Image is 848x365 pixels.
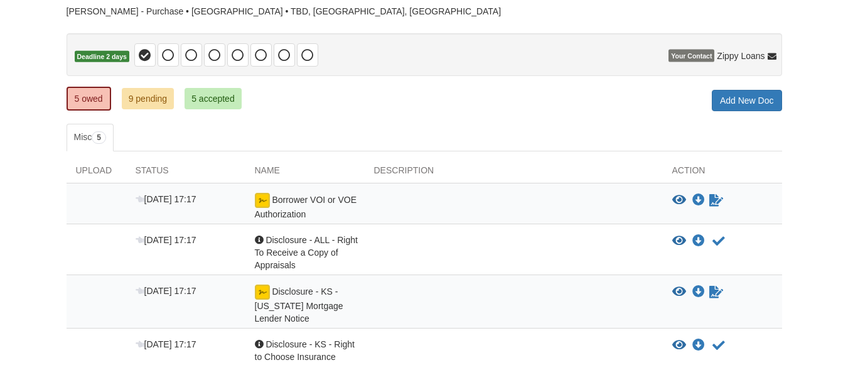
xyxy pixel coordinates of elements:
a: Download Disclosure - KS - Kansas Mortgage Lender Notice [692,287,705,297]
a: Download Disclosure - ALL - Right To Receive a Copy of Appraisals [692,236,705,246]
a: Download Borrower VOI or VOE Authorization [692,195,705,205]
div: Name [245,164,365,183]
span: Your Contact [668,50,714,62]
div: Status [126,164,245,183]
span: [DATE] 17:17 [136,235,196,245]
img: Ready for you to esign [255,285,270,300]
a: 9 pending [122,88,174,109]
span: Disclosure - ALL - Right To Receive a Copy of Appraisals [255,235,358,270]
div: Description [365,164,663,183]
a: Sign Form [708,285,724,300]
button: Acknowledge receipt of document [711,338,726,353]
a: Misc [67,124,114,151]
button: View Disclosure - KS - Kansas Mortgage Lender Notice [672,286,686,298]
a: 5 owed [67,87,111,111]
span: Deadline 2 days [75,51,129,63]
button: View Borrower VOI or VOE Authorization [672,194,686,207]
span: 5 [92,131,106,144]
a: Download Disclosure - KS - Right to Choose Insurance Provider [692,340,705,351]
span: [DATE] 17:17 [136,286,196,296]
span: Zippy Loans [717,50,765,62]
a: Add New Doc [712,90,782,111]
button: Acknowledge receipt of document [711,234,726,249]
div: [PERSON_NAME] - Purchase • [GEOGRAPHIC_DATA] • TBD, [GEOGRAPHIC_DATA], [GEOGRAPHIC_DATA] [67,6,782,17]
button: View Disclosure - KS - Right to Choose Insurance Provider [672,339,686,352]
a: Sign Form [708,193,724,208]
img: Ready for you to esign [255,193,270,208]
div: Action [663,164,782,183]
span: Borrower VOI or VOE Authorization [255,195,357,219]
div: Upload [67,164,126,183]
a: 5 accepted [185,88,242,109]
span: [DATE] 17:17 [136,194,196,204]
button: View Disclosure - ALL - Right To Receive a Copy of Appraisals [672,235,686,248]
span: Disclosure - KS - [US_STATE] Mortgage Lender Notice [255,286,343,324]
span: [DATE] 17:17 [136,339,196,349]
